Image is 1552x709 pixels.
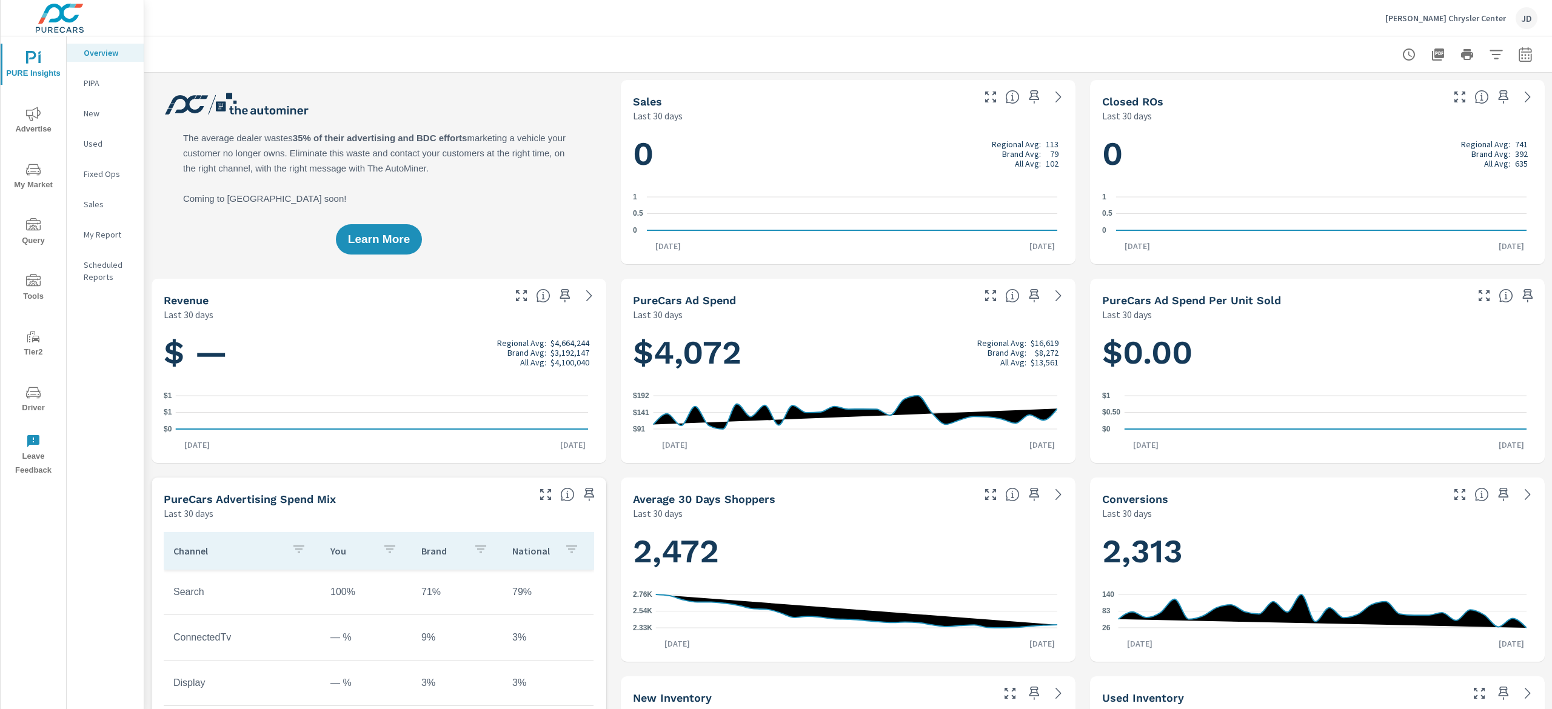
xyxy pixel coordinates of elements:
[1515,139,1528,149] p: 741
[633,133,1063,175] h1: 0
[633,210,643,218] text: 0.5
[633,408,649,417] text: $141
[67,44,144,62] div: Overview
[1470,684,1489,703] button: Make Fullscreen
[1471,149,1510,159] p: Brand Avg:
[512,545,555,557] p: National
[176,439,218,451] p: [DATE]
[1515,159,1528,168] p: 635
[1474,487,1489,502] span: The number of dealer-specified goals completed by a visitor. [Source: This data is provided by th...
[633,95,662,108] h5: Sales
[633,624,652,632] text: 2.33K
[656,637,698,650] p: [DATE]
[633,493,775,505] h5: Average 30 Days Shoppers
[1490,439,1533,451] p: [DATE]
[1102,493,1168,505] h5: Conversions
[1102,590,1114,599] text: 140
[1102,531,1533,572] h1: 2,313
[67,135,144,153] div: Used
[84,228,134,241] p: My Report
[536,288,550,303] span: Total sales revenue over the selected date range. [Source: This data is sourced from the dealer’s...
[507,348,546,358] p: Brand Avg:
[633,607,652,615] text: 2.54K
[1494,87,1513,107] span: Save this to your personalized report
[633,193,637,201] text: 1
[1515,149,1528,159] p: 392
[1102,425,1111,433] text: $0
[1025,87,1044,107] span: Save this to your personalized report
[1474,90,1489,104] span: Number of Repair Orders Closed by the selected dealership group over the selected time range. [So...
[1035,348,1059,358] p: $8,272
[330,545,373,557] p: You
[633,226,637,235] text: 0
[84,259,134,283] p: Scheduled Reports
[1021,439,1063,451] p: [DATE]
[1,36,66,482] div: nav menu
[1000,684,1020,703] button: Make Fullscreen
[4,385,62,415] span: Driver
[1102,108,1152,123] p: Last 30 days
[633,108,683,123] p: Last 30 days
[412,577,503,607] td: 71%
[1513,42,1537,67] button: Select Date Range
[1484,159,1510,168] p: All Avg:
[1102,691,1184,704] h5: Used Inventory
[1450,485,1470,504] button: Make Fullscreen
[4,107,62,136] span: Advertise
[1031,358,1059,367] p: $13,561
[4,434,62,478] span: Leave Feedback
[4,51,62,81] span: PURE Insights
[520,358,546,367] p: All Avg:
[84,107,134,119] p: New
[1102,95,1163,108] h5: Closed ROs
[4,330,62,359] span: Tier2
[164,294,209,307] h5: Revenue
[550,338,589,348] p: $4,664,244
[1049,286,1068,305] a: See more details in report
[1015,159,1041,168] p: All Avg:
[1102,607,1111,615] text: 83
[348,234,410,245] span: Learn More
[1518,286,1537,305] span: Save this to your personalized report
[67,225,144,244] div: My Report
[84,168,134,180] p: Fixed Ops
[1031,338,1059,348] p: $16,619
[633,590,652,599] text: 2.76K
[1102,226,1106,235] text: 0
[647,240,689,252] p: [DATE]
[981,485,1000,504] button: Make Fullscreen
[503,577,594,607] td: 79%
[992,139,1041,149] p: Regional Avg:
[536,485,555,504] button: Make Fullscreen
[552,439,594,451] p: [DATE]
[84,138,134,150] p: Used
[1005,487,1020,502] span: A rolling 30 day total of daily Shoppers on the dealership website, averaged over the selected da...
[1102,133,1533,175] h1: 0
[1499,288,1513,303] span: Average cost of advertising per each vehicle sold at the dealer over the selected date range. The...
[654,439,696,451] p: [DATE]
[1450,87,1470,107] button: Make Fullscreen
[67,165,144,183] div: Fixed Ops
[1102,193,1106,201] text: 1
[67,74,144,92] div: PIPA
[633,506,683,521] p: Last 30 days
[1461,139,1510,149] p: Regional Avg:
[84,77,134,89] p: PIPA
[1494,485,1513,504] span: Save this to your personalized report
[1385,13,1506,24] p: [PERSON_NAME] Chrysler Center
[633,531,1063,572] h1: 2,472
[503,622,594,653] td: 3%
[1005,288,1020,303] span: Total cost of media for all PureCars channels for the selected dealership group over the selected...
[1102,408,1120,417] text: $0.50
[1490,240,1533,252] p: [DATE]
[67,104,144,122] div: New
[412,668,503,698] td: 3%
[67,256,144,286] div: Scheduled Reports
[988,348,1026,358] p: Brand Avg:
[633,691,712,704] h5: New Inventory
[164,307,213,322] p: Last 30 days
[164,493,336,505] h5: PureCars Advertising Spend Mix
[1021,637,1063,650] p: [DATE]
[412,622,503,653] td: 9%
[1049,684,1068,703] a: See more details in report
